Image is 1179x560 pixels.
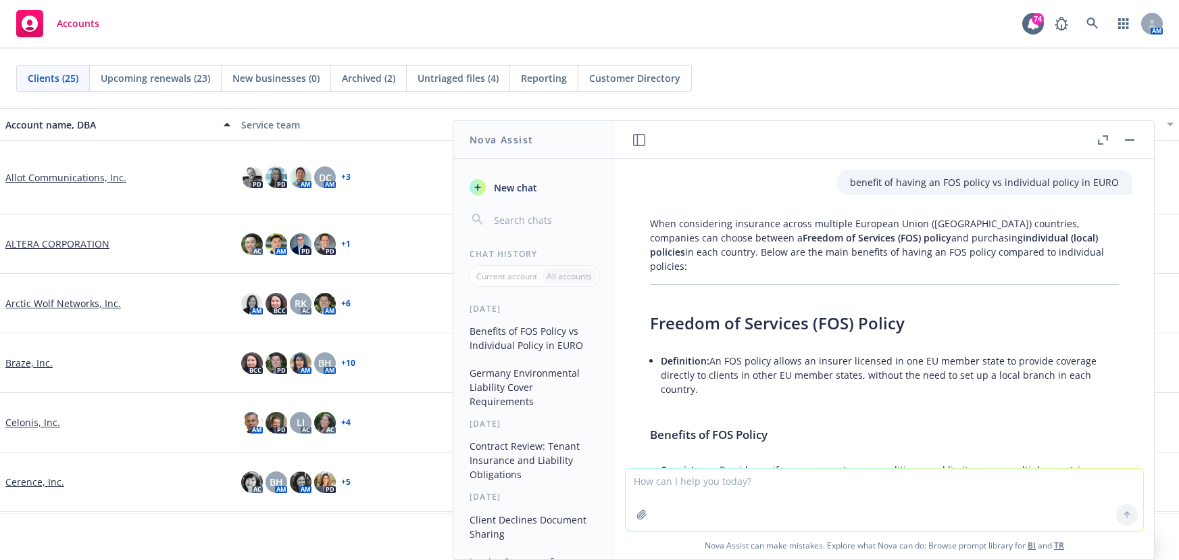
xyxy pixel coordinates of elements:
[650,427,768,442] span: Benefits of FOS Policy
[472,108,707,141] button: Active policies
[1032,13,1044,25] div: 74
[620,532,1149,559] span: Nova Assist can make mistakes. Explore what Nova can do: Browse prompt library for and
[241,471,263,493] img: photo
[236,108,472,141] button: Service team
[464,175,604,200] button: New chat
[464,435,604,486] button: Contract Review: Tenant Insurance and Liability Obligations
[1048,10,1075,37] a: Report a Bug
[314,293,336,314] img: photo
[314,471,336,493] img: photo
[241,233,263,255] img: photo
[5,475,64,489] a: Cerence, Inc.
[470,133,533,147] h1: Nova Assist
[5,118,216,132] div: Account name, DBA
[341,300,351,308] a: + 6
[314,233,336,255] img: photo
[491,181,537,195] span: New chat
[464,509,604,545] button: Client Declines Document Sharing
[266,412,287,434] img: photo
[661,354,709,367] span: Definition:
[5,415,60,429] a: Celonis, Inc.
[241,166,263,188] img: photo
[1110,10,1137,37] a: Switch app
[241,412,263,434] img: photo
[476,271,537,282] p: Current account
[341,359,355,367] a: + 10
[803,231,951,244] span: Freedom of Services (FOS) policy
[314,412,336,434] img: photo
[5,296,121,310] a: Arctic Wolf Networks, Inc.
[290,471,311,493] img: photo
[232,71,320,85] span: New businesses (0)
[5,237,109,251] a: ALTERA CORPORATION
[661,460,1119,494] li: Provides uniform coverage terms, conditions, and limits across multiple countries, reducing the r...
[290,166,311,188] img: photo
[341,240,351,248] a: + 1
[341,478,351,486] a: + 5
[266,293,287,314] img: photo
[241,352,263,374] img: photo
[1054,540,1064,551] a: TR
[5,170,126,185] a: Allot Communications, Inc.
[266,166,287,188] img: photo
[589,71,680,85] span: Customer Directory
[707,108,943,141] button: Total premiums
[453,248,615,260] div: Chat History
[477,118,702,132] div: Active policies
[521,71,567,85] span: Reporting
[1028,540,1036,551] a: BI
[290,352,311,374] img: photo
[661,463,720,476] span: Consistency:
[297,415,305,429] span: LI
[28,71,78,85] span: Clients (25)
[11,5,105,43] a: Accounts
[650,216,1119,273] p: When considering insurance across multiple European Union ([GEOGRAPHIC_DATA]) countries, companie...
[464,362,604,413] button: Germany Environmental Liability Cover Requirements
[650,312,1119,335] h3: Freedom of Services (FOS) Policy
[713,118,923,132] div: Total premiums
[341,173,351,181] a: + 3
[453,303,615,314] div: [DATE]
[418,71,499,85] span: Untriaged files (4)
[661,351,1119,399] li: An FOS policy allows an insurer licensed in one EU member state to provide coverage directly to c...
[453,418,615,429] div: [DATE]
[241,293,263,314] img: photo
[850,175,1119,189] p: benefit of having an FOS policy vs individual policy in EURO
[943,108,1179,141] button: Closest renewal date
[491,210,599,229] input: Search chats
[101,71,210,85] span: Upcoming renewals (23)
[453,491,615,503] div: [DATE]
[341,419,351,427] a: + 4
[241,118,466,132] div: Service team
[57,18,99,29] span: Accounts
[5,356,53,370] a: Braze, Inc.
[1079,10,1106,37] a: Search
[318,356,332,370] span: BH
[319,170,332,185] span: DC
[270,475,283,489] span: BH
[547,271,592,282] p: All accounts
[949,118,1159,132] div: Closest renewal date
[290,233,311,255] img: photo
[342,71,395,85] span: Archived (2)
[266,352,287,374] img: photo
[295,296,307,310] span: RK
[266,233,287,255] img: photo
[464,320,604,356] button: Benefits of FOS Policy vs Individual Policy in EURO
